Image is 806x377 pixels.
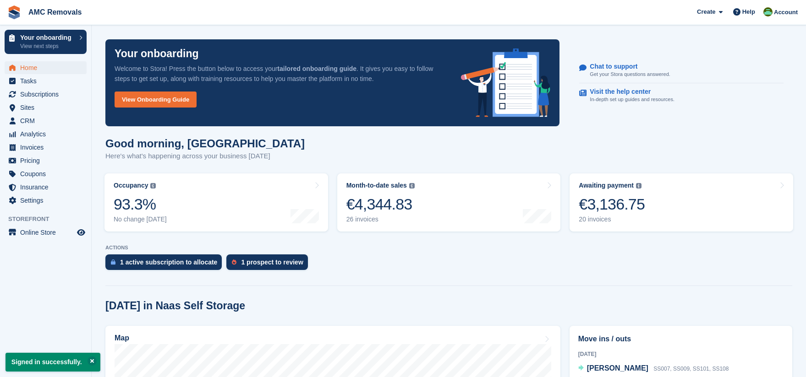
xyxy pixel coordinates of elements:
[114,215,167,223] div: No change [DATE]
[20,181,75,194] span: Insurance
[5,167,87,180] a: menu
[241,259,303,266] div: 1 prospect to review
[590,63,663,70] p: Chat to support
[76,227,87,238] a: Preview store
[579,195,645,214] div: €3,136.75
[25,5,85,20] a: AMC Removals
[774,8,798,17] span: Account
[578,350,784,358] div: [DATE]
[590,96,674,103] p: In-depth set up guides and resources.
[20,226,75,239] span: Online Store
[105,300,245,312] h2: [DATE] in Naas Self Storage
[20,42,75,50] p: View next steps
[590,88,667,96] p: Visit the help center
[105,245,792,251] p: ACTIONS
[5,353,100,372] p: Signed in successfully.
[579,215,645,223] div: 20 invoices
[20,194,75,207] span: Settings
[20,128,75,140] span: Analytics
[763,7,773,16] img: Kayleigh Deegan
[5,101,87,114] a: menu
[20,75,75,87] span: Tasks
[5,75,87,87] a: menu
[5,226,87,239] a: menu
[742,7,755,16] span: Help
[5,30,87,54] a: Your onboarding View next steps
[5,194,87,207] a: menu
[579,182,634,189] div: Awaiting payment
[20,34,75,41] p: Your onboarding
[104,173,328,232] a: Occupancy 93.3% No change [DATE]
[105,151,305,162] p: Here's what's happening across your business [DATE]
[346,182,407,189] div: Month-to-date sales
[587,364,648,372] span: [PERSON_NAME]
[578,334,784,345] h2: Move ins / outs
[115,64,446,84] p: Welcome to Stora! Press the button below to access your . It gives you easy to follow steps to ge...
[150,183,156,188] img: icon-info-grey-7440780725fd019a000dd9b08b2336e03edf1995a4989e88bcd33f0948082b44.svg
[20,101,75,114] span: Sites
[120,259,217,266] div: 1 active subscription to allocate
[653,366,729,372] span: SS007, SS009, SS101, SS108
[232,259,236,265] img: prospect-51fa495bee0391a8d652442698ab0144808aea92771e9ea1ae160a38d050c398.svg
[570,173,793,232] a: Awaiting payment €3,136.75 20 invoices
[5,114,87,127] a: menu
[226,254,312,275] a: 1 prospect to review
[337,173,561,232] a: Month-to-date sales €4,344.83 26 invoices
[20,154,75,167] span: Pricing
[579,83,784,108] a: Visit the help center In-depth set up guides and resources.
[636,183,642,188] img: icon-info-grey-7440780725fd019a000dd9b08b2336e03edf1995a4989e88bcd33f0948082b44.svg
[105,137,305,150] h1: Good morning, [GEOGRAPHIC_DATA]
[579,58,784,83] a: Chat to support Get your Stora questions answered.
[105,254,226,275] a: 1 active subscription to allocate
[20,141,75,154] span: Invoices
[114,195,167,214] div: 93.3%
[20,88,75,101] span: Subscriptions
[7,5,21,19] img: stora-icon-8386f47178a22dfd0bd8f6a31ec36ba5ce8667c1dd55bd0f319d3a0aa187defe.svg
[697,7,715,16] span: Create
[111,259,115,265] img: active_subscription_to_allocate_icon-d502201f5373d7db506a760aba3b589e785aa758c864c3986d89f69b8ff3...
[5,61,87,74] a: menu
[5,141,87,154] a: menu
[8,215,91,224] span: Storefront
[461,48,551,117] img: onboarding-info-6c161a55d2c0e0a8cae90662b2fe09162a5109e8cc188191df67fb4f79e88e88.svg
[20,61,75,74] span: Home
[115,334,129,342] h2: Map
[5,154,87,167] a: menu
[5,88,87,101] a: menu
[578,363,729,375] a: [PERSON_NAME] SS007, SS009, SS101, SS108
[5,181,87,194] a: menu
[114,182,148,189] div: Occupancy
[115,48,199,59] p: Your onboarding
[20,114,75,127] span: CRM
[277,65,356,72] strong: tailored onboarding guide
[346,215,415,223] div: 26 invoices
[20,167,75,180] span: Coupons
[590,70,670,78] p: Get your Stora questions answered.
[346,195,415,214] div: €4,344.83
[115,92,197,108] a: View Onboarding Guide
[5,128,87,140] a: menu
[409,183,415,188] img: icon-info-grey-7440780725fd019a000dd9b08b2336e03edf1995a4989e88bcd33f0948082b44.svg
